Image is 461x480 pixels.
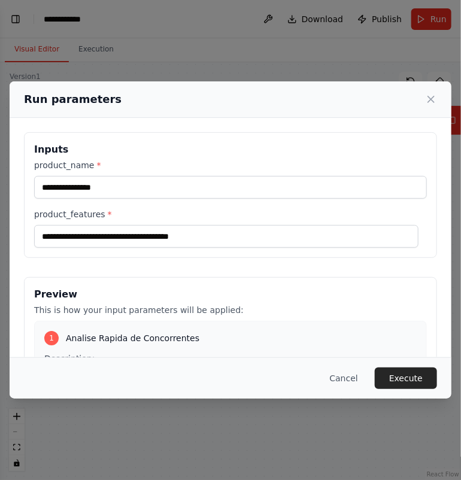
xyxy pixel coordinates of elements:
span: Analise Rapida de Concorrentes [66,332,199,344]
h3: Preview [34,287,427,302]
label: product_name [34,159,427,171]
div: 1 [44,331,59,345]
h3: Inputs [34,142,427,157]
h2: Run parameters [24,91,122,108]
button: Cancel [320,367,368,389]
span: Description: [44,354,95,363]
label: product_features [34,208,427,220]
button: Execute [375,367,437,389]
p: This is how your input parameters will be applied: [34,304,427,316]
